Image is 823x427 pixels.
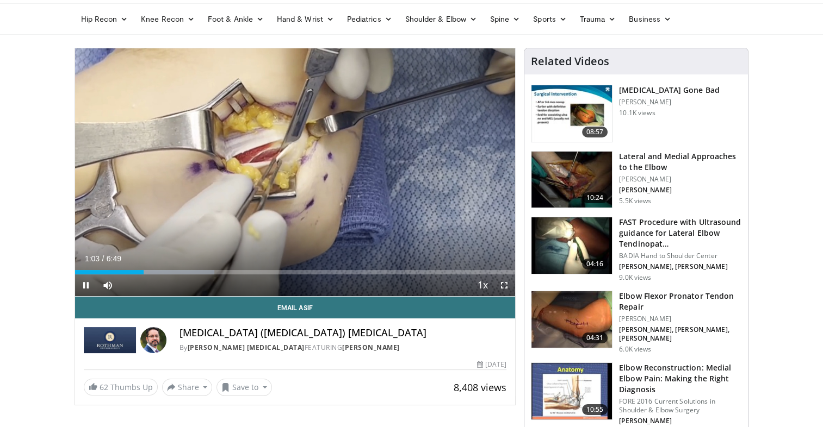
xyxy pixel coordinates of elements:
[85,254,100,263] span: 1:03
[454,381,506,394] span: 8,408 views
[75,270,516,274] div: Progress Bar
[619,325,741,343] p: [PERSON_NAME], [PERSON_NAME], [PERSON_NAME]
[622,8,678,30] a: Business
[75,297,516,318] a: Email Asif
[270,8,341,30] a: Hand & Wrist
[531,217,612,274] img: E-HI8y-Omg85H4KX4xMDoxOjBzMTt2bJ_4.150x105_q85_crop-smart_upscale.jpg
[162,379,213,396] button: Share
[619,252,741,260] p: BADIA Hand to Shoulder Center
[573,8,623,30] a: Trauma
[342,343,400,352] a: [PERSON_NAME]
[619,397,741,415] p: FORE 2016 Current Solutions in Shoulder & Elbow Surgery
[531,217,741,282] a: 04:16 FAST Procedure with Ultrasound guidance for Lateral Elbow Tendinopat… BADIA Hand to Shoulde...
[582,332,608,343] span: 04:31
[84,327,136,353] img: Rothman Hand Surgery
[399,8,484,30] a: Shoulder & Elbow
[102,254,104,263] span: /
[619,217,741,249] h3: FAST Procedure with Ultrasound guidance for Lateral Elbow Tendinopat…
[180,343,507,353] div: By FEATURING
[531,291,741,354] a: 04:31 Elbow Flexor Pronator Tendon Repair [PERSON_NAME] [PERSON_NAME], [PERSON_NAME], [PERSON_NAM...
[619,197,651,205] p: 5.5K views
[75,8,135,30] a: Hip Recon
[582,192,608,203] span: 10:24
[531,85,741,142] a: 08:57 [MEDICAL_DATA] Gone Bad [PERSON_NAME] 10.1K views
[619,362,741,395] h3: Elbow Reconstruction: Medial Elbow Pain: Making the Right Diagnosis
[531,291,612,348] img: 74af4079-b4cf-476d-abbe-92813b4831c1.150x105_q85_crop-smart_upscale.jpg
[582,127,608,137] span: 08:57
[107,254,121,263] span: 6:49
[531,152,612,208] img: 9424d663-6ae8-4169-baaa-1336231d538d.150x105_q85_crop-smart_upscale.jpg
[582,259,608,269] span: 04:16
[619,175,741,184] p: [PERSON_NAME]
[140,327,166,353] img: Avatar
[216,379,272,396] button: Save to
[134,8,201,30] a: Knee Recon
[493,274,515,296] button: Fullscreen
[201,8,270,30] a: Foot & Ankle
[75,274,97,296] button: Pause
[619,417,741,425] p: [PERSON_NAME]
[619,98,719,106] p: [PERSON_NAME]
[619,273,651,282] p: 9.0K views
[341,8,399,30] a: Pediatrics
[582,404,608,415] span: 10:55
[75,48,516,297] video-js: Video Player
[619,291,741,312] h3: Elbow Flexor Pronator Tendon Repair
[531,85,612,142] img: -TiYc6krEQGNAzh34xMDoxOmdtO40mAx.150x105_q85_crop-smart_upscale.jpg
[619,262,741,271] p: [PERSON_NAME], [PERSON_NAME]
[619,345,651,354] p: 6.0K views
[477,360,506,369] div: [DATE]
[619,186,741,194] p: [PERSON_NAME]
[97,274,119,296] button: Mute
[531,363,612,419] img: 36803670-8fbd-47ae-96f4-ac19e5fa6228.150x105_q85_crop-smart_upscale.jpg
[84,379,158,395] a: 62 Thumbs Up
[619,151,741,173] h3: Lateral and Medial Approaches to the Elbow
[619,315,741,323] p: [PERSON_NAME]
[527,8,573,30] a: Sports
[188,343,305,352] a: [PERSON_NAME] [MEDICAL_DATA]
[100,382,108,392] span: 62
[484,8,527,30] a: Spine
[531,55,609,68] h4: Related Videos
[619,85,719,96] h3: [MEDICAL_DATA] Gone Bad
[472,274,493,296] button: Playback Rate
[619,109,655,117] p: 10.1K views
[180,327,507,339] h4: [MEDICAL_DATA] ([MEDICAL_DATA]) [MEDICAL_DATA]
[531,151,741,209] a: 10:24 Lateral and Medial Approaches to the Elbow [PERSON_NAME] [PERSON_NAME] 5.5K views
